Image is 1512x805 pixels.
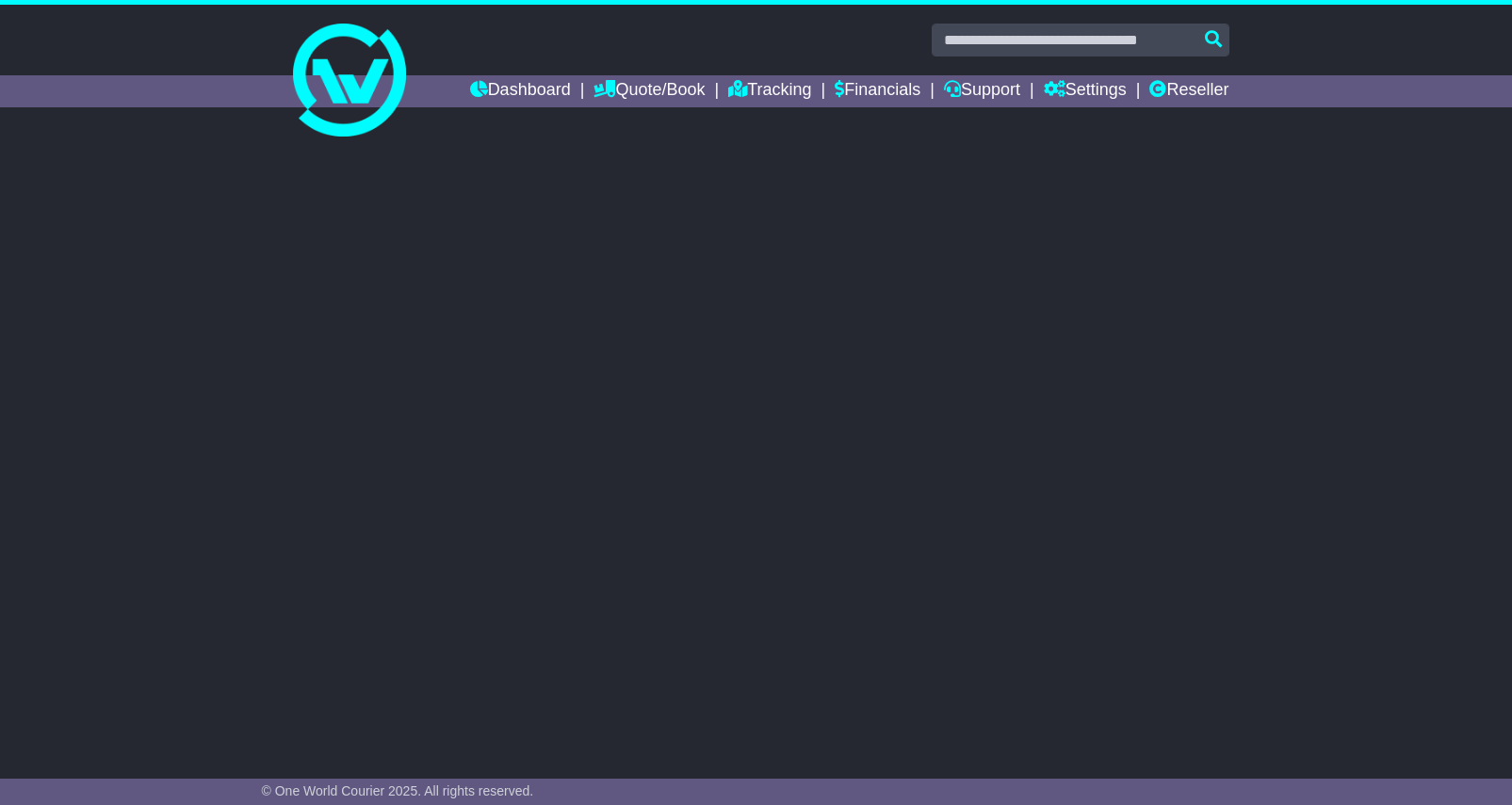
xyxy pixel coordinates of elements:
[470,75,571,107] a: Dashboard
[1044,75,1127,107] a: Settings
[835,75,920,107] a: Financials
[728,75,811,107] a: Tracking
[262,783,534,798] span: © One World Courier 2025. All rights reserved.
[1149,75,1228,107] a: Reseller
[593,75,705,107] a: Quote/Book
[944,75,1020,107] a: Support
